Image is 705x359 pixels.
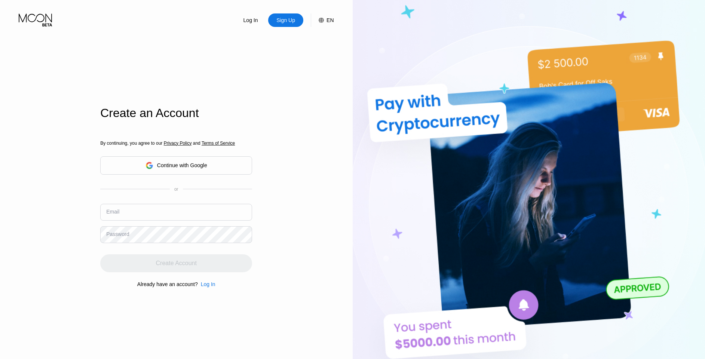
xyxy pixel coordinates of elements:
span: Privacy Policy [164,141,192,146]
span: and [191,141,202,146]
div: Log In [198,281,215,287]
div: Continue with Google [100,156,252,175]
div: Password [106,231,129,237]
div: or [174,187,178,192]
div: Log In [201,281,215,287]
div: Continue with Google [157,162,207,168]
div: EN [311,13,334,27]
div: Log In [233,13,268,27]
div: Log In [243,16,259,24]
div: Sign Up [268,13,303,27]
span: Terms of Service [202,141,235,146]
div: Already have an account? [137,281,198,287]
div: By continuing, you agree to our [100,141,252,146]
div: Sign Up [276,16,296,24]
div: Email [106,209,119,215]
div: EN [327,17,334,23]
div: Create an Account [100,106,252,120]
